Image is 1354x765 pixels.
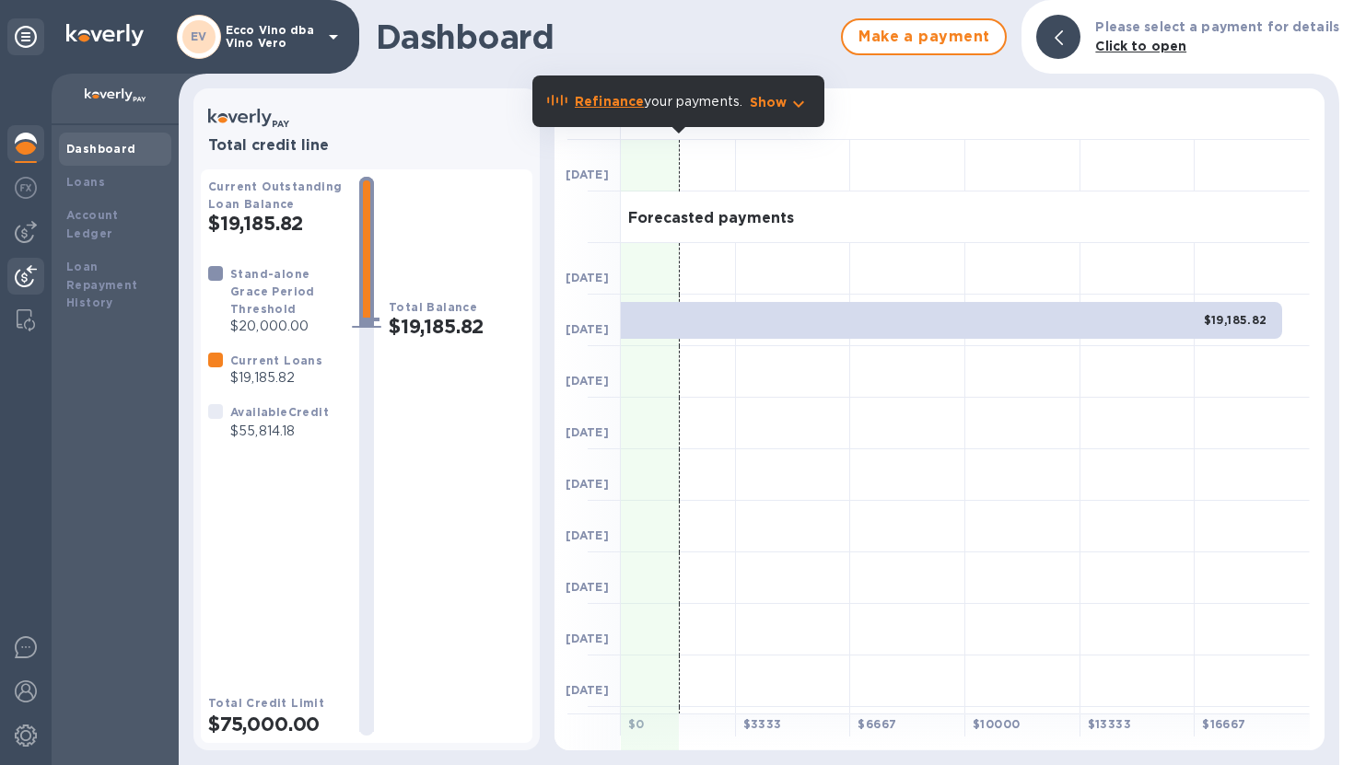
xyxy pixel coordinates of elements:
b: Please select a payment for details [1095,19,1339,34]
b: [DATE] [566,271,609,284]
b: $ 10000 [973,717,1020,731]
p: Show [750,93,788,111]
b: Loans [66,175,105,189]
b: [DATE] [566,425,609,439]
b: Total Balance [389,300,477,314]
h2: $19,185.82 [208,212,344,235]
b: Dashboard [66,142,136,156]
b: $ 13333 [1088,717,1131,731]
h3: Total credit line [208,137,525,155]
b: Current Loans [230,354,322,367]
b: EV [191,29,207,43]
b: Current Outstanding Loan Balance [208,180,343,211]
b: Total Credit Limit [208,696,324,710]
span: Make a payment [858,26,990,48]
div: Unpin categories [7,18,44,55]
b: Stand-alone Grace Period Threshold [230,267,315,316]
p: $20,000.00 [230,317,344,336]
p: $19,185.82 [230,368,322,388]
b: [DATE] [566,528,609,542]
b: [DATE] [566,632,609,645]
b: Account Ledger [66,208,119,240]
b: $ 16667 [1202,717,1245,731]
b: Available Credit [230,405,329,419]
b: Click to open [1095,39,1186,53]
b: $19,185.82 [1204,313,1267,327]
b: [DATE] [566,477,609,491]
b: [DATE] [566,322,609,336]
button: Make a payment [841,18,1007,55]
b: [DATE] [566,374,609,388]
b: [DATE] [566,683,609,697]
p: $55,814.18 [230,422,329,441]
b: $ 3333 [743,717,782,731]
h2: $75,000.00 [208,713,344,736]
img: Logo [66,24,144,46]
p: your payments. [575,92,742,111]
b: Loan Repayment History [66,260,138,310]
b: [DATE] [566,168,609,181]
p: Ecco Vino dba Vino Vero [226,24,318,50]
b: $ 6667 [858,717,896,731]
h2: $19,185.82 [389,315,525,338]
h3: Forecasted payments [628,210,794,227]
h1: Dashboard [376,17,832,56]
b: Refinance [575,94,644,109]
button: Show [750,93,810,111]
b: [DATE] [566,580,609,594]
img: Foreign exchange [15,177,37,199]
